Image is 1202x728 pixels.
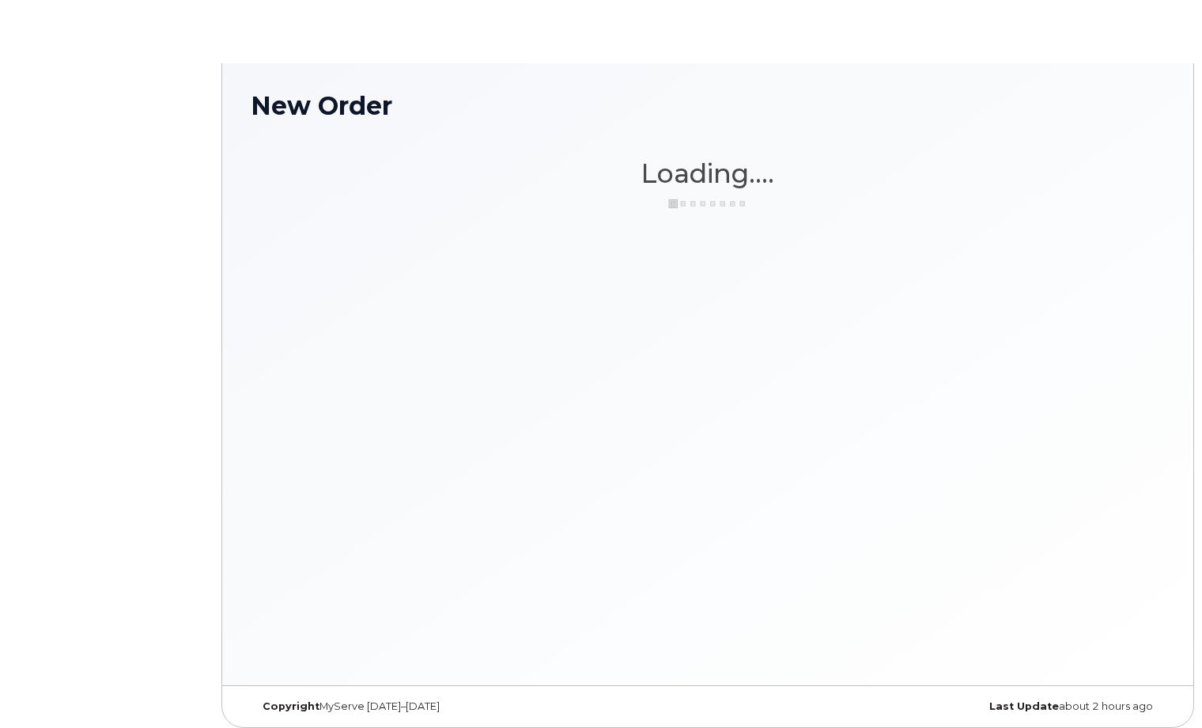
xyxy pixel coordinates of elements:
h1: Loading.... [251,159,1165,188]
img: ajax-loader-3a6953c30dc77f0bf724df975f13086db4f4c1262e45940f03d1251963f1bf2e.gif [668,198,747,210]
div: about 2 hours ago [860,700,1165,713]
h1: New Order [251,92,1165,119]
strong: Copyright [263,700,319,712]
div: MyServe [DATE]–[DATE] [251,700,555,713]
strong: Last Update [989,700,1059,712]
